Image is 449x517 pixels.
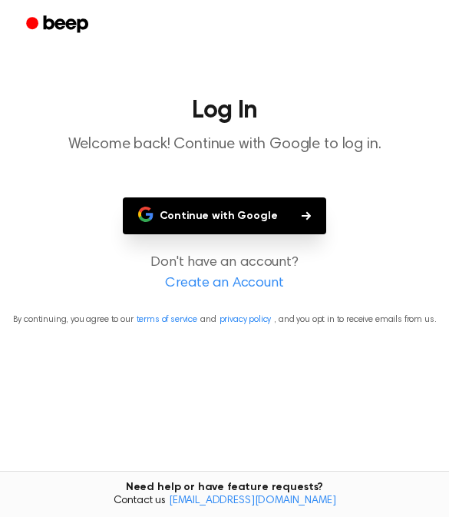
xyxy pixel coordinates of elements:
[137,315,197,324] a: terms of service
[12,98,437,123] h1: Log In
[15,273,434,294] a: Create an Account
[220,315,272,324] a: privacy policy
[12,135,437,154] p: Welcome back! Continue with Google to log in.
[12,313,437,326] p: By continuing, you agree to our and , and you opt in to receive emails from us.
[169,495,336,506] a: [EMAIL_ADDRESS][DOMAIN_NAME]
[15,10,102,40] a: Beep
[123,197,327,234] button: Continue with Google
[12,253,437,294] p: Don't have an account?
[9,495,440,509] span: Contact us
